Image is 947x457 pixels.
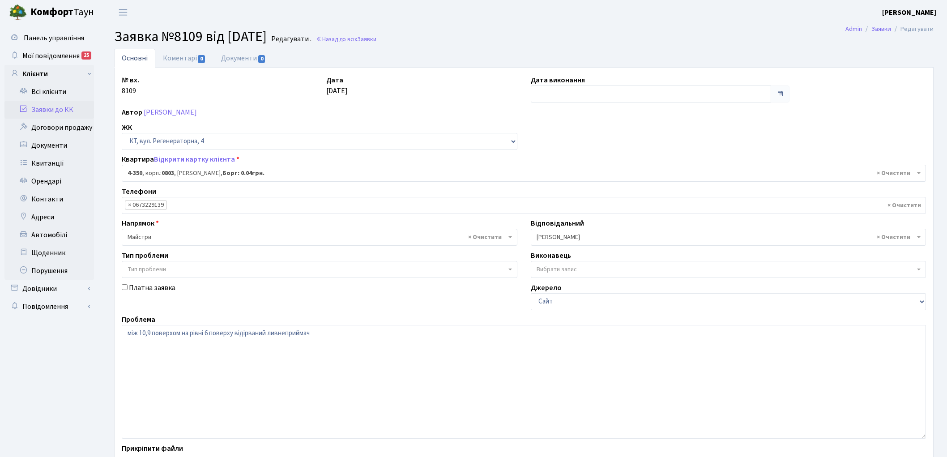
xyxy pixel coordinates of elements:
[4,298,94,316] a: Повідомлення
[877,169,910,178] span: Видалити всі елементи
[128,169,915,178] span: <b>4-350</b>, корп.: <b>0803</b>, Феркалюк Тетяна Андріївна, <b>Борг: 0.04грн.</b>
[4,83,94,101] a: Всі клієнти
[326,75,343,85] label: Дата
[24,33,84,43] span: Панель управління
[4,190,94,208] a: Контакти
[128,169,142,178] b: 4-350
[4,137,94,154] a: Документи
[128,201,131,209] span: ×
[531,229,926,246] span: Микитенко І.В.
[114,49,155,68] a: Основні
[125,200,167,210] li: 0673229139
[316,35,376,43] a: Назад до всіхЗаявки
[887,201,921,210] span: Видалити всі елементи
[22,51,80,61] span: Мої повідомлення
[112,5,134,20] button: Переключити навігацію
[882,8,936,17] b: [PERSON_NAME]
[129,282,175,293] label: Платна заявка
[468,233,502,242] span: Видалити всі елементи
[30,5,73,19] b: Комфорт
[531,250,571,261] label: Виконавець
[213,49,273,68] a: Документи
[871,24,891,34] a: Заявки
[122,186,156,197] label: Телефони
[122,250,168,261] label: Тип проблеми
[122,75,139,85] label: № вх.
[198,55,205,63] span: 0
[4,208,94,226] a: Адреси
[81,51,91,60] div: 25
[531,282,562,293] label: Джерело
[122,154,239,165] label: Квартира
[320,75,524,103] div: [DATE]
[4,262,94,280] a: Порушення
[30,5,94,20] span: Таун
[845,24,862,34] a: Admin
[537,233,915,242] span: Микитенко І.В.
[891,24,934,34] li: Редагувати
[357,35,376,43] span: Заявки
[4,280,94,298] a: Довідники
[222,169,264,178] b: Борг: 0.04грн.
[537,265,577,274] span: Вибрати запис
[258,55,265,63] span: 0
[122,443,183,454] label: Прикріпити файли
[155,49,213,68] a: Коментарі
[882,7,936,18] a: [PERSON_NAME]
[877,233,910,242] span: Видалити всі елементи
[269,35,311,43] small: Редагувати .
[154,154,235,164] a: Відкрити картку клієнта
[4,65,94,83] a: Клієнти
[9,4,27,21] img: logo.png
[122,107,142,118] label: Автор
[122,314,155,325] label: Проблема
[128,265,166,274] span: Тип проблеми
[114,26,267,47] span: Заявка №8109 від [DATE]
[115,75,320,103] div: 8109
[122,229,517,246] span: Майстри
[832,20,947,38] nav: breadcrumb
[4,29,94,47] a: Панель управління
[162,169,174,178] b: 0803
[531,75,585,85] label: Дата виконання
[4,101,94,119] a: Заявки до КК
[4,172,94,190] a: Орендарі
[4,154,94,172] a: Квитанції
[122,325,926,439] textarea: між 10,9 поверхом на рівні 6 поверху відірваний ливнеприймач
[128,233,506,242] span: Майстри
[122,165,926,182] span: <b>4-350</b>, корп.: <b>0803</b>, Феркалюк Тетяна Андріївна, <b>Борг: 0.04грн.</b>
[531,218,584,229] label: Відповідальний
[4,47,94,65] a: Мої повідомлення25
[4,119,94,137] a: Договори продажу
[122,218,159,229] label: Напрямок
[122,122,132,133] label: ЖК
[144,107,197,117] a: [PERSON_NAME]
[4,244,94,262] a: Щоденник
[4,226,94,244] a: Автомобілі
